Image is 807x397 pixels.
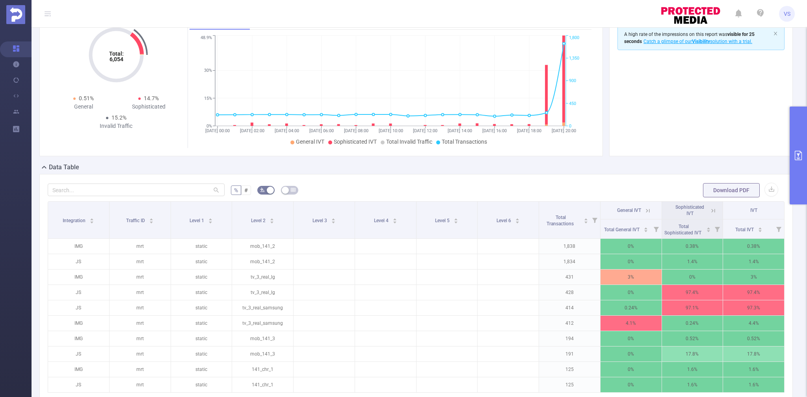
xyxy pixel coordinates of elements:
p: IMG [48,239,109,254]
span: General IVT [617,208,641,213]
span: Sophisticated IVT [334,139,377,145]
tspan: 0% [206,124,212,129]
span: Integration [63,218,87,223]
tspan: [DATE] 12:00 [413,128,437,133]
div: Sort [149,217,154,222]
span: Total Transactions [442,139,487,145]
tspan: [DATE] 20:00 [552,128,576,133]
p: 1.6% [723,362,784,377]
tspan: 6,054 [109,56,123,62]
p: 97.3% [723,300,784,315]
i: icon: caret-up [643,226,648,228]
span: # [244,187,248,193]
i: icon: table [291,187,296,192]
p: 3% [723,270,784,285]
span: General IVT [296,139,324,145]
p: mrt [110,270,171,285]
p: IMG [48,331,109,346]
p: mrt [110,331,171,346]
i: icon: caret-down [584,220,588,223]
p: mrt [110,254,171,269]
tspan: 1,350 [569,56,579,61]
i: icon: caret-up [758,226,762,228]
div: Invalid Traffic [84,122,149,130]
input: Search... [48,184,225,196]
i: Filter menu [589,202,600,238]
p: tv_3_real_lg [232,270,293,285]
tspan: [DATE] 02:00 [240,128,264,133]
i: icon: bg-colors [260,187,265,192]
i: icon: close [773,31,778,36]
h2: Data Table [49,163,79,172]
p: mob_141_2 [232,254,293,269]
i: icon: caret-up [392,217,397,219]
i: icon: caret-up [331,217,335,219]
p: mob_141_3 [232,331,293,346]
span: IVT [750,208,757,213]
span: VS [784,6,790,22]
i: icon: caret-down [331,220,335,223]
p: IMG [48,316,109,331]
span: % [234,187,238,193]
div: Sort [515,217,520,222]
img: Protected Media [6,5,25,24]
i: icon: caret-down [454,220,458,223]
span: Total Sophisticated IVT [664,224,703,236]
i: icon: caret-up [90,217,94,219]
div: Sort [758,226,762,231]
span: Level 2 [251,218,267,223]
p: tv_3_real_samsung [232,316,293,331]
div: Sort [643,226,648,231]
tspan: 450 [569,101,576,106]
span: Traffic ID [126,218,146,223]
button: Download PDF [703,183,760,197]
tspan: [DATE] 06:00 [309,128,334,133]
div: Sort [270,217,274,222]
tspan: [DATE] 18:00 [517,128,541,133]
p: 0% [662,270,723,285]
p: 97.4% [662,285,723,300]
p: mob_141_3 [232,346,293,361]
tspan: 15% [204,96,212,101]
p: 414 [539,300,600,315]
p: 125 [539,362,600,377]
i: icon: caret-down [208,220,213,223]
div: Sophisticated [116,103,182,111]
i: icon: caret-down [707,229,711,231]
tspan: 900 [569,79,576,84]
p: 17.8% [723,346,784,361]
p: static [171,300,232,315]
p: 0.38% [723,239,784,254]
i: Filter menu [773,219,784,238]
tspan: 1,800 [569,36,579,41]
tspan: [DATE] 04:00 [275,128,299,133]
i: icon: caret-down [392,220,397,223]
span: Level 6 [496,218,512,223]
p: 1,838 [539,239,600,254]
span: Level 4 [374,218,390,223]
div: Sort [208,217,213,222]
p: JS [48,346,109,361]
p: 17.8% [662,346,723,361]
p: 3% [601,270,662,285]
p: JS [48,377,109,392]
span: Level 1 [190,218,205,223]
span: 14.7% [144,95,159,101]
i: icon: caret-down [149,220,154,223]
div: Sort [584,217,588,222]
p: mrt [110,285,171,300]
p: 0% [601,239,662,254]
p: static [171,270,232,285]
p: 1,834 [539,254,600,269]
p: mrt [110,316,171,331]
p: mob_141_2 [232,239,293,254]
p: static [171,362,232,377]
span: 0.51% [79,95,94,101]
span: 15.2% [112,114,126,121]
div: Sort [89,217,94,222]
p: mrt [110,239,171,254]
p: 0.38% [662,239,723,254]
i: icon: caret-up [707,226,711,228]
i: icon: caret-up [208,217,213,219]
i: icon: caret-up [515,217,520,219]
